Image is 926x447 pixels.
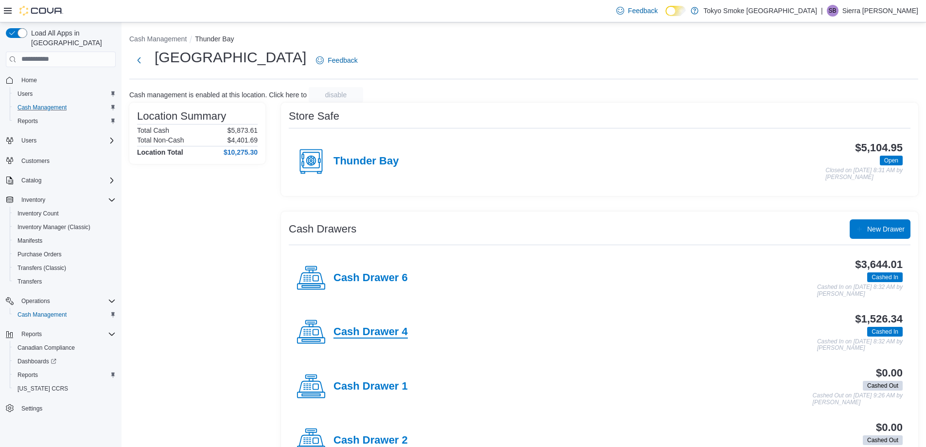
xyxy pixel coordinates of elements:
span: Catalog [17,175,116,186]
span: Users [17,135,116,146]
p: Closed on [DATE] 8:31 AM by [PERSON_NAME] [825,167,903,180]
span: Reports [14,115,116,127]
button: Settings [2,401,120,415]
span: Purchase Orders [17,250,62,258]
span: Cashed Out [863,381,903,391]
nav: Complex example [6,69,116,441]
button: Thunder Bay [195,35,234,43]
span: Cash Management [14,309,116,321]
h3: $3,644.01 [855,259,903,270]
a: Reports [14,115,42,127]
p: Cashed In on [DATE] 8:32 AM by [PERSON_NAME] [817,284,903,297]
p: | [821,5,823,17]
a: [US_STATE] CCRS [14,383,72,394]
h4: Cash Drawer 1 [333,380,408,393]
span: SB [829,5,837,17]
span: Transfers [17,278,42,286]
a: Manifests [14,235,46,247]
button: Manifests [10,234,120,248]
span: Cashed In [872,273,898,282]
span: Canadian Compliance [17,344,75,352]
span: disable [325,90,347,100]
h6: Total Non-Cash [137,136,184,144]
span: Transfers (Classic) [17,264,66,272]
p: Tokyo Smoke [GEOGRAPHIC_DATA] [703,5,817,17]
span: Transfers (Classic) [14,262,116,274]
h3: $1,526.34 [855,313,903,325]
p: Cashed Out on [DATE] 9:26 AM by [PERSON_NAME] [813,393,903,406]
button: Next [129,51,149,70]
h4: Location Total [137,148,183,156]
span: Cashed In [872,327,898,336]
a: Feedback [312,51,361,70]
p: Cash management is enabled at this location. Click here to [129,91,307,99]
h3: Store Safe [289,110,339,122]
span: Manifests [17,237,42,245]
h1: [GEOGRAPHIC_DATA] [155,48,306,67]
button: Customers [2,153,120,167]
button: Users [17,135,40,146]
a: Customers [17,155,53,167]
button: Catalog [17,175,45,186]
span: Home [21,76,37,84]
span: Operations [21,297,50,305]
img: Cova [19,6,63,16]
span: Cashed In [867,272,903,282]
button: Reports [10,114,120,128]
button: Reports [17,328,46,340]
button: Cash Management [10,308,120,322]
span: Load All Apps in [GEOGRAPHIC_DATA] [27,28,116,48]
button: Operations [17,295,54,307]
p: $5,873.61 [227,126,258,134]
span: Inventory Count [17,210,59,217]
a: Reports [14,369,42,381]
button: Cash Management [10,101,120,114]
span: Canadian Compliance [14,342,116,354]
span: Open [880,156,903,165]
span: Reports [17,328,116,340]
h6: Total Cash [137,126,169,134]
button: Operations [2,294,120,308]
span: Cashed Out [863,435,903,445]
span: Settings [17,402,116,414]
span: Inventory [21,196,45,204]
h3: $0.00 [876,422,903,433]
span: Reports [17,117,38,125]
button: Canadian Compliance [10,341,120,355]
span: Customers [21,157,50,165]
span: Dashboards [17,358,56,365]
span: New Drawer [867,224,905,234]
span: Open [884,156,898,165]
span: Settings [21,405,42,412]
span: Inventory Manager (Classic) [14,221,116,233]
button: Catalog [2,174,120,187]
span: Feedback [328,55,357,65]
button: [US_STATE] CCRS [10,382,120,395]
a: Purchase Orders [14,249,66,260]
button: Inventory [2,193,120,207]
button: New Drawer [850,219,910,239]
span: Users [21,137,36,144]
a: Cash Management [14,102,70,113]
span: Washington CCRS [14,383,116,394]
span: Dashboards [14,356,116,367]
a: Users [14,88,36,100]
span: Reports [21,330,42,338]
span: Purchase Orders [14,249,116,260]
h4: Cash Drawer 4 [333,326,408,339]
button: Home [2,73,120,87]
button: disable [309,87,363,103]
span: Cash Management [17,104,67,111]
button: Inventory Manager (Classic) [10,220,120,234]
a: Transfers (Classic) [14,262,70,274]
p: Cashed In on [DATE] 8:32 AM by [PERSON_NAME] [817,339,903,352]
a: Inventory Count [14,208,63,219]
a: Cash Management [14,309,70,321]
p: Sierra [PERSON_NAME] [842,5,918,17]
span: Reports [14,369,116,381]
p: $4,401.69 [227,136,258,144]
span: Inventory [17,194,116,206]
span: Users [17,90,33,98]
h4: Cash Drawer 6 [333,272,408,285]
span: Inventory Manager (Classic) [17,223,90,231]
